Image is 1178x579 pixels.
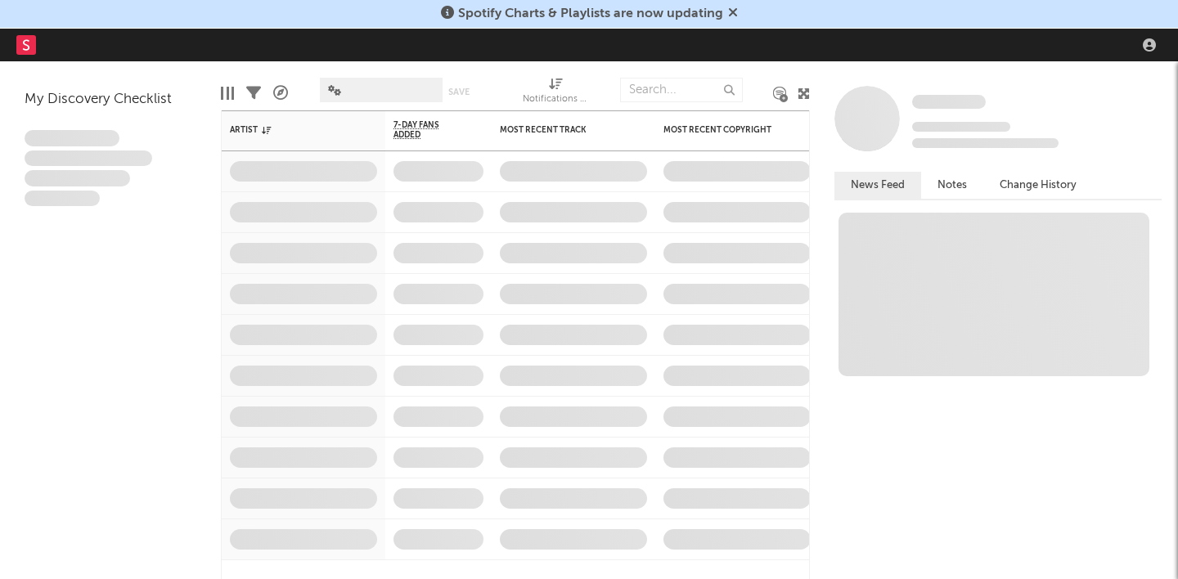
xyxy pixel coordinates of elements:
[25,130,119,146] span: Lorem ipsum dolor
[921,172,983,199] button: Notes
[523,90,588,110] div: Notifications (Artist)
[393,120,459,140] span: 7-Day Fans Added
[620,78,743,102] input: Search...
[273,70,288,117] div: A&R Pipeline
[25,90,196,110] div: My Discovery Checklist
[246,70,261,117] div: Filters
[912,95,986,109] span: Some Artist
[458,7,723,20] span: Spotify Charts & Playlists are now updating
[728,7,738,20] span: Dismiss
[448,88,470,96] button: Save
[912,138,1059,148] span: 0 fans last week
[983,172,1093,199] button: Change History
[912,94,986,110] a: Some Artist
[230,125,353,135] div: Artist
[834,172,921,199] button: News Feed
[25,150,152,167] span: Integer aliquet in purus et
[25,170,130,186] span: Praesent ac interdum
[912,122,1010,132] span: Tracking Since: [DATE]
[25,191,100,207] span: Aliquam viverra
[663,125,786,135] div: Most Recent Copyright
[523,70,588,117] div: Notifications (Artist)
[221,70,234,117] div: Edit Columns
[500,125,623,135] div: Most Recent Track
